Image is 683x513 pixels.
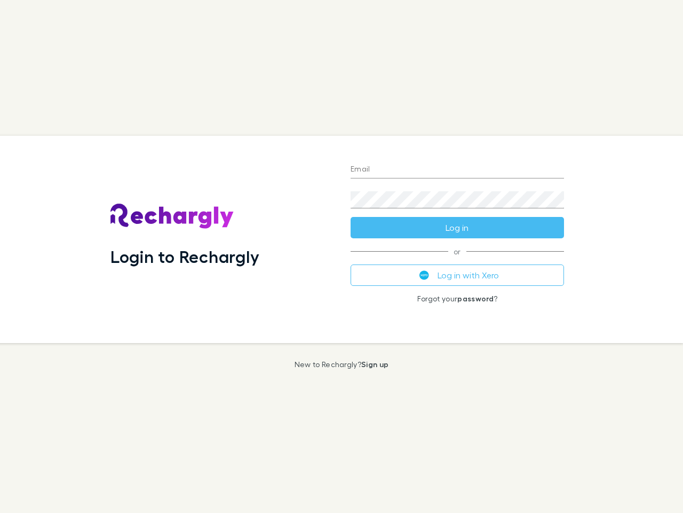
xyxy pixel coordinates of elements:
a: Sign up [361,360,388,369]
img: Xero's logo [419,270,429,280]
button: Log in [351,217,564,238]
p: Forgot your ? [351,294,564,303]
img: Rechargly's Logo [110,204,234,229]
button: Log in with Xero [351,265,564,286]
h1: Login to Rechargly [110,246,259,267]
p: New to Rechargly? [295,360,389,369]
a: password [457,294,494,303]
